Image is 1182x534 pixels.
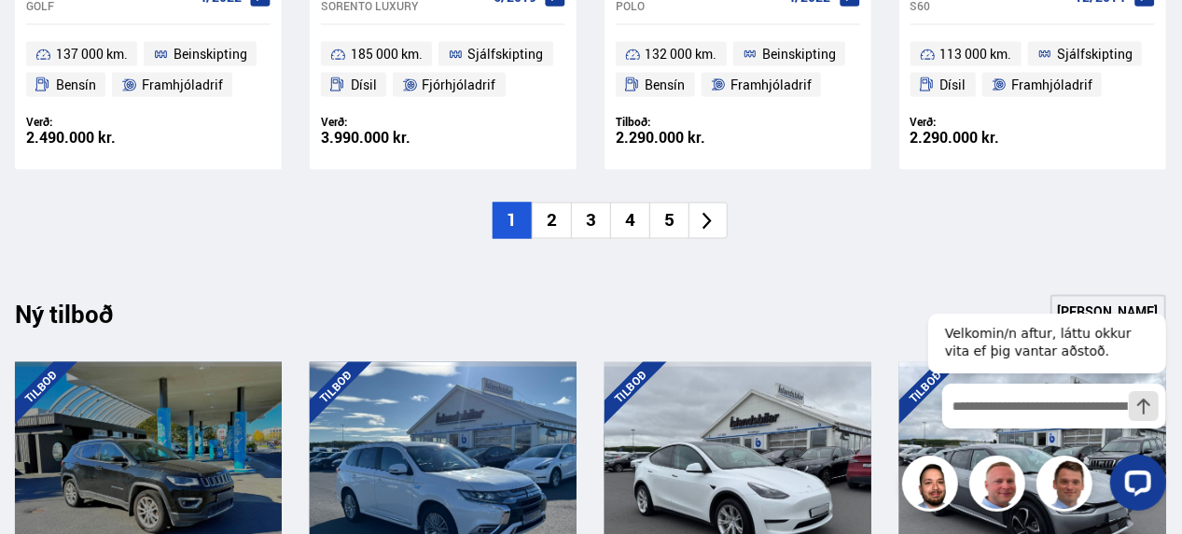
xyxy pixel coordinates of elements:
img: nhp88E3Fdnt1Opn2.png [905,458,961,514]
span: Bensín [646,74,686,96]
div: 2.290.000 kr. [616,130,738,146]
div: Ný tilboð [15,301,146,340]
span: Fjórhjóladrif [423,74,496,96]
iframe: LiveChat chat widget [913,280,1174,526]
div: Verð: [911,115,1033,129]
li: 3 [571,203,610,239]
span: 185 000 km. [351,43,423,65]
span: Beinskipting [174,43,247,65]
li: 4 [610,203,649,239]
span: Framhjóladrif [142,74,223,96]
span: Framhjóladrif [1011,74,1092,96]
span: Framhjóladrif [730,74,812,96]
div: Verð: [26,115,148,129]
li: 1 [493,203,532,239]
div: 2.290.000 kr. [911,130,1033,146]
span: 137 000 km. [56,43,128,65]
span: Sjálfskipting [1057,43,1133,65]
div: 2.490.000 kr. [26,130,148,146]
span: Bensín [56,74,96,96]
span: Dísil [351,74,377,96]
span: Beinskipting [762,43,836,65]
span: 113 000 km. [940,43,1012,65]
span: Sjálfskipting [468,43,544,65]
li: 2 [532,203,571,239]
li: 5 [649,203,688,239]
div: Tilboð: [616,115,738,129]
span: 132 000 km. [646,43,717,65]
div: Verð: [321,115,443,129]
span: Dísil [940,74,966,96]
div: 3.990.000 kr. [321,130,443,146]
